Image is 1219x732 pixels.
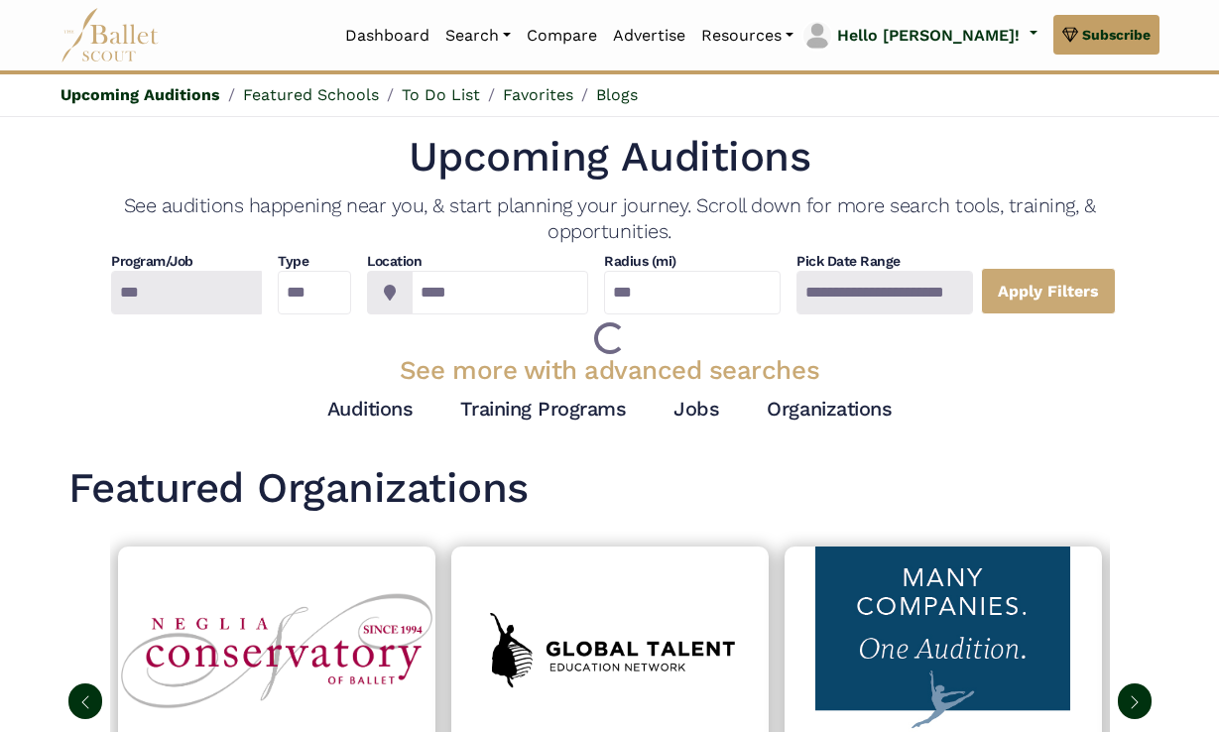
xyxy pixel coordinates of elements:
[402,85,480,104] a: To Do List
[68,192,1152,244] h4: See auditions happening near you, & start planning your journey. Scroll down for more search tool...
[412,271,588,314] input: Location
[68,461,1152,516] h1: Featured Organizations
[278,252,351,272] h4: Type
[796,252,973,272] h4: Pick Date Range
[61,85,220,104] a: Upcoming Auditions
[981,268,1116,314] a: Apply Filters
[111,252,262,272] h4: Program/Job
[1062,24,1078,46] img: gem.svg
[801,20,1036,52] a: profile picture Hello [PERSON_NAME]!
[803,22,831,50] img: profile picture
[503,85,573,104] a: Favorites
[437,15,519,57] a: Search
[243,85,379,104] a: Featured Schools
[327,397,414,421] a: Auditions
[693,15,801,57] a: Resources
[596,85,638,104] a: Blogs
[1082,24,1151,46] span: Subscribe
[1053,15,1159,55] a: Subscribe
[460,397,626,421] a: Training Programs
[837,23,1020,49] p: Hello [PERSON_NAME]!
[673,397,719,421] a: Jobs
[337,15,437,57] a: Dashboard
[605,15,693,57] a: Advertise
[767,397,892,421] a: Organizations
[519,15,605,57] a: Compare
[367,252,588,272] h4: Location
[604,252,676,272] h4: Radius (mi)
[68,354,1152,388] h3: See more with advanced searches
[68,130,1152,184] h1: Upcoming Auditions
